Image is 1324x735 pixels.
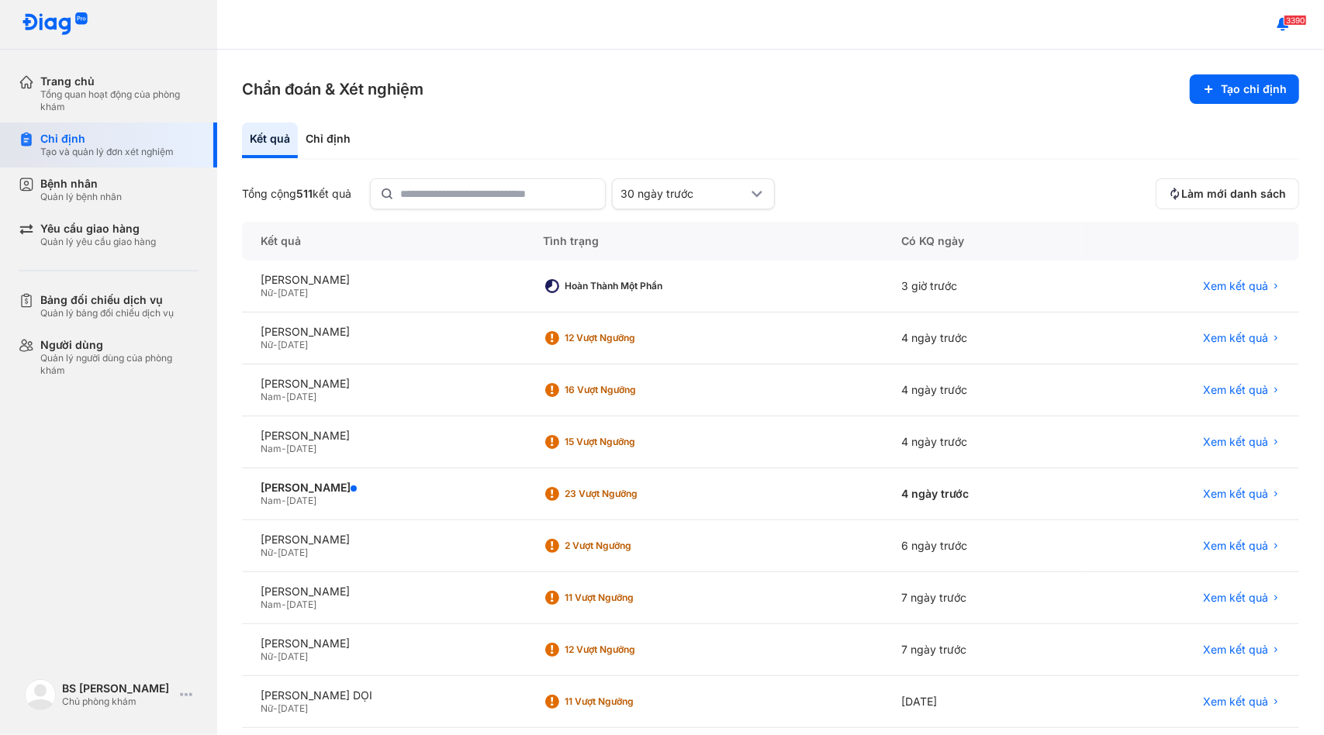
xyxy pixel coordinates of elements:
div: 4 ngày trước [883,364,1082,416]
div: Tổng quan hoạt động của phòng khám [40,88,199,113]
span: - [273,547,278,558]
div: 12 Vượt ngưỡng [565,644,689,656]
span: [DATE] [278,339,308,350]
div: Bệnh nhân [40,177,122,191]
div: Tạo và quản lý đơn xét nghiệm [40,146,174,158]
span: 511 [296,187,313,200]
span: Xem kết quả [1203,279,1268,293]
div: [PERSON_NAME] [261,273,506,287]
span: - [273,339,278,350]
span: Xem kết quả [1203,435,1268,449]
div: [PERSON_NAME] [261,637,506,650]
span: Xem kết quả [1203,331,1268,345]
span: [DATE] [286,495,316,506]
div: [PERSON_NAME] [261,533,506,547]
div: [DATE] [883,676,1082,728]
div: 2 Vượt ngưỡng [565,540,689,552]
span: - [273,702,278,714]
span: Xem kết quả [1203,383,1268,397]
span: [DATE] [286,599,316,610]
div: Bảng đối chiếu dịch vụ [40,293,174,307]
div: 6 ngày trước [883,520,1082,572]
span: Xem kết quả [1203,487,1268,501]
div: Chỉ định [298,122,358,158]
span: [DATE] [278,702,308,714]
span: Nam [261,391,282,402]
span: [DATE] [286,391,316,402]
button: Làm mới danh sách [1156,178,1299,209]
div: Kết quả [242,222,524,261]
span: - [282,391,286,402]
div: [PERSON_NAME] [261,429,506,443]
div: Tình trạng [524,222,883,261]
div: Yêu cầu giao hàng [40,222,156,236]
div: 4 ngày trước [883,312,1082,364]
div: 3 giờ trước [883,261,1082,312]
div: Chỉ định [40,132,174,146]
span: 3390 [1284,15,1307,26]
div: Kết quả [242,122,298,158]
span: - [282,443,286,454]
div: Quản lý yêu cầu giao hàng [40,236,156,248]
div: [PERSON_NAME] [261,585,506,599]
img: logo [25,679,56,710]
span: [DATE] [278,287,308,298]
div: 4 ngày trước [883,468,1082,520]
div: 11 Vượt ngưỡng [565,592,689,604]
div: Quản lý người dùng của phòng khám [40,352,199,377]
span: Nam [261,495,282,506]
div: 16 Vượt ngưỡng [565,384,689,396]
div: [PERSON_NAME] DỌI [261,688,506,702]
div: Tổng cộng kết quả [242,187,351,201]
span: Xem kết quả [1203,539,1268,553]
img: logo [22,12,88,36]
div: Quản lý bệnh nhân [40,191,122,203]
div: 12 Vượt ngưỡng [565,332,689,344]
span: - [282,495,286,506]
div: 23 Vượt ngưỡng [565,488,689,500]
span: Nam [261,443,282,454]
div: Trang chủ [40,74,199,88]
span: - [273,287,278,298]
span: Nam [261,599,282,610]
span: Nữ [261,339,273,350]
div: 11 Vượt ngưỡng [565,695,689,708]
span: - [273,650,278,662]
div: 30 ngày trước [621,187,748,201]
div: Quản lý bảng đối chiếu dịch vụ [40,307,174,319]
span: [DATE] [278,547,308,558]
h3: Chẩn đoán & Xét nghiệm [242,78,423,100]
div: [PERSON_NAME] [261,325,506,339]
button: Tạo chỉ định [1190,74,1299,104]
span: Nữ [261,287,273,298]
div: [PERSON_NAME] [261,377,506,391]
div: 7 ngày trước [883,624,1082,676]
div: Người dùng [40,338,199,352]
span: [DATE] [278,650,308,662]
div: 4 ngày trước [883,416,1082,468]
span: Xem kết quả [1203,695,1268,709]
span: [DATE] [286,443,316,454]
span: Xem kết quả [1203,643,1268,657]
span: Xem kết quả [1203,591,1268,605]
div: 7 ngày trước [883,572,1082,624]
span: - [282,599,286,610]
span: Nữ [261,547,273,558]
div: Hoàn thành một phần [565,280,689,292]
div: Chủ phòng khám [62,695,174,708]
span: Nữ [261,650,273,662]
div: 15 Vượt ngưỡng [565,436,689,448]
div: Có KQ ngày [883,222,1082,261]
span: Làm mới danh sách [1181,187,1286,201]
span: Nữ [261,702,273,714]
div: BS [PERSON_NAME] [62,682,174,695]
div: [PERSON_NAME] [261,481,506,495]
